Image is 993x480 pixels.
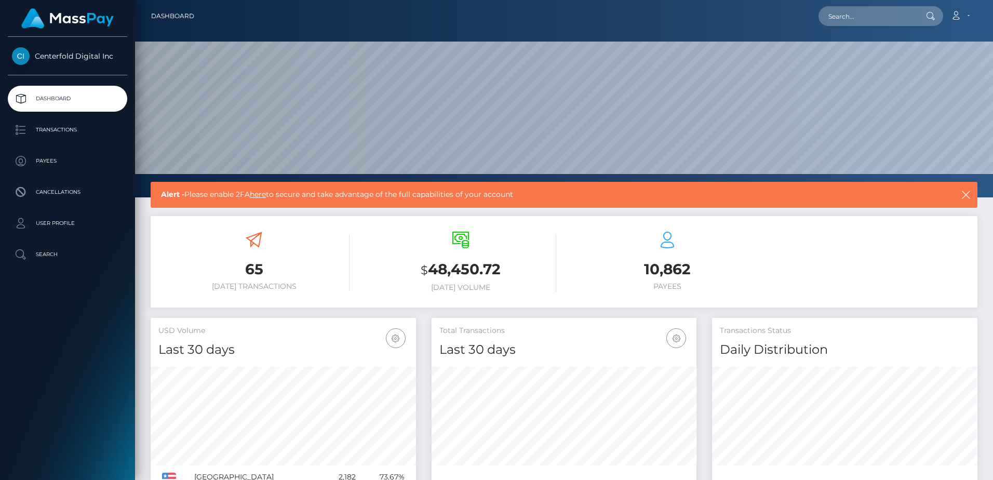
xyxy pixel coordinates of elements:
a: Payees [8,148,127,174]
h4: Last 30 days [439,341,689,359]
p: Search [12,247,123,262]
b: Alert - [161,190,184,199]
h4: Daily Distribution [720,341,970,359]
p: Cancellations [12,184,123,200]
img: MassPay Logo [21,8,114,29]
small: $ [421,263,428,277]
h3: 48,450.72 [365,259,556,281]
a: Search [8,242,127,268]
span: Please enable 2FA to secure and take advantage of the full capabilities of your account [161,189,878,200]
h5: Transactions Status [720,326,970,336]
a: Transactions [8,117,127,143]
p: Transactions [12,122,123,138]
p: User Profile [12,216,123,231]
h6: [DATE] Volume [365,283,556,292]
img: Centerfold Digital Inc [12,47,30,65]
a: Cancellations [8,179,127,205]
input: Search... [818,6,916,26]
a: User Profile [8,210,127,236]
h3: 65 [158,259,350,279]
a: Dashboard [8,86,127,112]
span: Centerfold Digital Inc [8,51,127,61]
h5: USD Volume [158,326,408,336]
a: here [250,190,266,199]
a: Dashboard [151,5,194,27]
h4: Last 30 days [158,341,408,359]
h6: Payees [572,282,763,291]
h3: 10,862 [572,259,763,279]
h5: Total Transactions [439,326,689,336]
h6: [DATE] Transactions [158,282,350,291]
p: Payees [12,153,123,169]
p: Dashboard [12,91,123,106]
